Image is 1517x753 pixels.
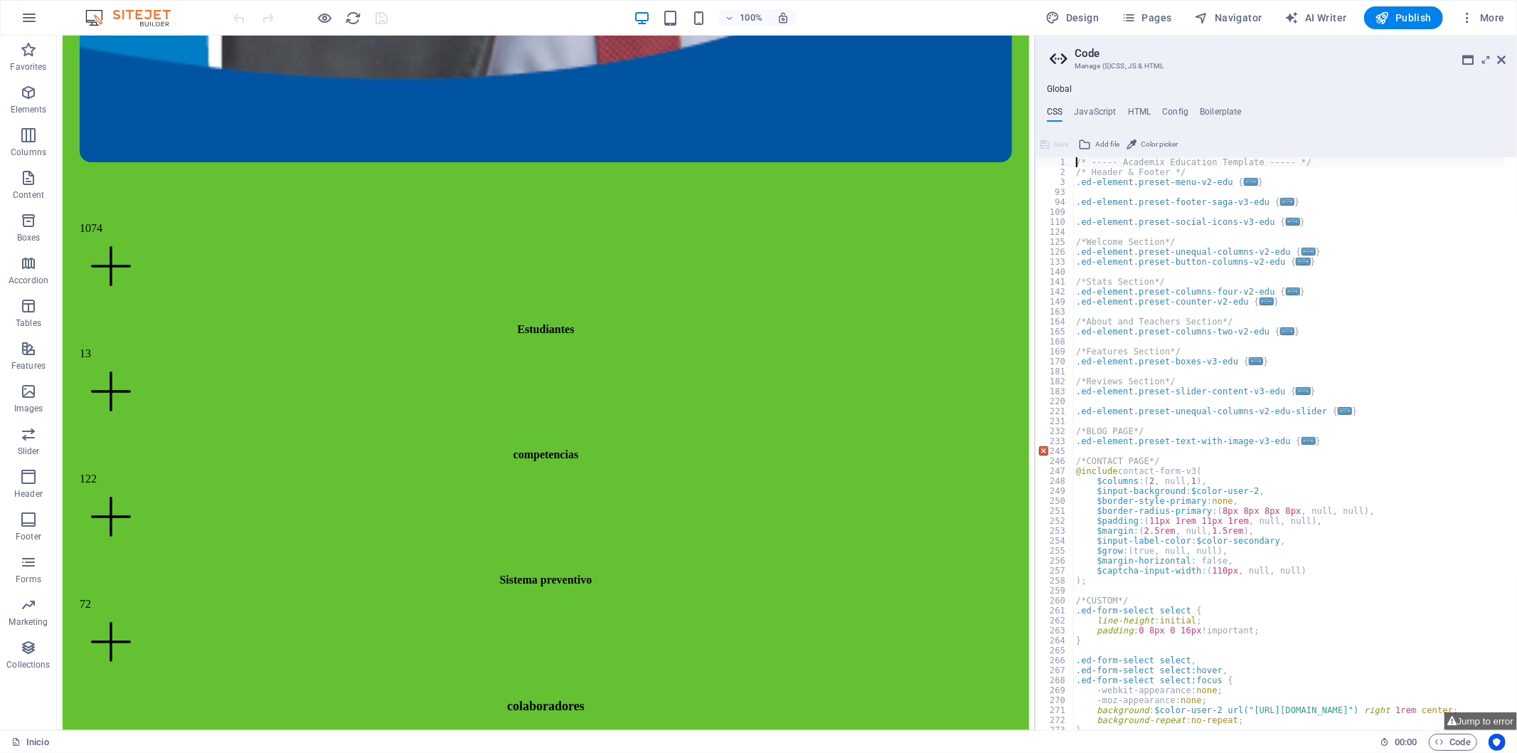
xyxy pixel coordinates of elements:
[1076,136,1122,153] button: Add file
[14,488,43,500] p: Header
[10,61,46,73] p: Favorites
[1036,436,1075,446] div: 233
[1036,307,1075,317] div: 163
[11,104,47,115] p: Elements
[346,10,362,26] i: Reload page
[1036,247,1075,257] div: 126
[1036,665,1075,675] div: 267
[1285,11,1347,25] span: AI Writer
[718,9,769,26] button: 100%
[1444,712,1517,730] button: Jump to error
[1036,526,1075,536] div: 253
[1249,357,1263,365] span: ...
[1036,606,1075,616] div: 261
[1429,734,1477,751] button: Code
[1286,218,1300,226] span: ...
[11,360,46,372] p: Features
[1036,416,1075,426] div: 231
[11,147,46,158] p: Columns
[345,9,362,26] button: reload
[1036,426,1075,436] div: 232
[1036,257,1075,267] div: 133
[9,275,48,286] p: Accordion
[1286,288,1300,295] span: ...
[82,9,188,26] img: Editor Logo
[1036,636,1075,646] div: 264
[1036,396,1075,406] div: 220
[1036,177,1075,187] div: 3
[1036,516,1075,526] div: 252
[18,446,40,457] p: Slider
[1200,107,1242,122] h4: Boilerplate
[1095,136,1119,153] span: Add file
[1036,197,1075,207] div: 94
[1297,258,1311,265] span: ...
[16,574,41,585] p: Forms
[9,616,48,628] p: Marketing
[1036,187,1075,197] div: 93
[1124,136,1180,153] button: Color picker
[1036,446,1075,456] div: 245
[1338,407,1352,415] span: ...
[1302,437,1316,445] span: ...
[1244,178,1258,186] span: ...
[1260,297,1274,305] span: ...
[1036,227,1075,237] div: 124
[740,9,762,26] h6: 100%
[1036,596,1075,606] div: 260
[1047,84,1072,95] h4: Global
[1116,6,1177,29] button: Pages
[16,531,41,542] p: Footer
[1279,6,1353,29] button: AI Writer
[1395,734,1417,751] span: 00 00
[1040,6,1105,29] button: Design
[1036,357,1075,367] div: 170
[1036,297,1075,307] div: 149
[1036,556,1075,566] div: 256
[1036,207,1075,217] div: 109
[1036,536,1075,546] div: 254
[1046,11,1100,25] span: Design
[1075,60,1477,73] h3: Manage (S)CSS, JS & HTML
[1302,248,1316,256] span: ...
[1297,387,1311,395] span: ...
[1036,237,1075,247] div: 125
[1364,6,1443,29] button: Publish
[1036,456,1075,466] div: 246
[1280,327,1294,335] span: ...
[1074,107,1116,122] h4: JavaScript
[1036,167,1075,177] div: 2
[1036,217,1075,227] div: 110
[1036,675,1075,685] div: 268
[1162,107,1188,122] h4: Config
[1189,6,1268,29] button: Navigator
[1489,734,1506,751] button: Usercentrics
[1460,11,1505,25] span: More
[1128,107,1151,122] h4: HTML
[1454,6,1511,29] button: More
[1047,107,1063,122] h4: CSS
[1036,317,1075,327] div: 164
[6,659,50,670] p: Collections
[17,232,41,243] p: Boxes
[1075,47,1506,60] h2: Code
[1036,476,1075,486] div: 248
[1036,287,1075,297] div: 142
[1036,546,1075,556] div: 255
[1040,6,1105,29] div: Design (Ctrl+Alt+Y)
[1036,277,1075,287] div: 141
[316,9,334,26] button: Click here to leave preview mode and continue editing
[1036,626,1075,636] div: 263
[1036,616,1075,626] div: 262
[1380,734,1417,751] h6: Session time
[1036,386,1075,396] div: 183
[1036,725,1075,735] div: 273
[1036,376,1075,386] div: 182
[1036,685,1075,695] div: 269
[1435,734,1471,751] span: Code
[1036,406,1075,416] div: 221
[1036,695,1075,705] div: 270
[1036,655,1075,665] div: 266
[1122,11,1171,25] span: Pages
[16,317,41,329] p: Tables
